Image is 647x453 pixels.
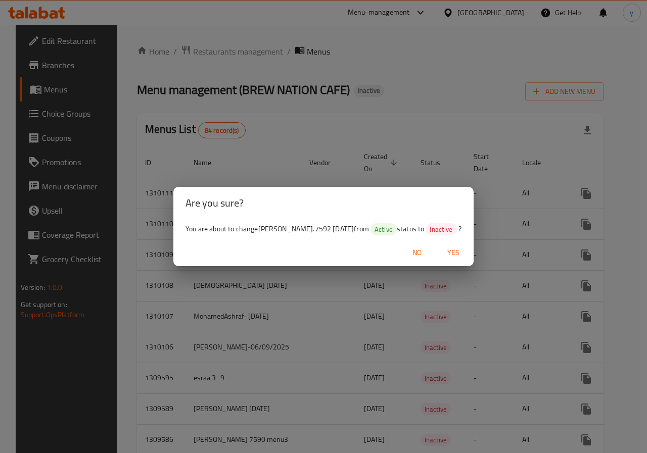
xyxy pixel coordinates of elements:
[186,222,461,235] span: You are about to change [PERSON_NAME].7592 [DATE] from status to ?
[371,223,397,235] div: Active
[426,223,456,235] div: Inactive
[437,243,470,262] button: Yes
[405,246,429,259] span: No
[401,243,433,262] button: No
[186,195,461,211] h2: Are you sure?
[426,225,456,234] span: Inactive
[371,225,397,234] span: Active
[441,246,466,259] span: Yes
